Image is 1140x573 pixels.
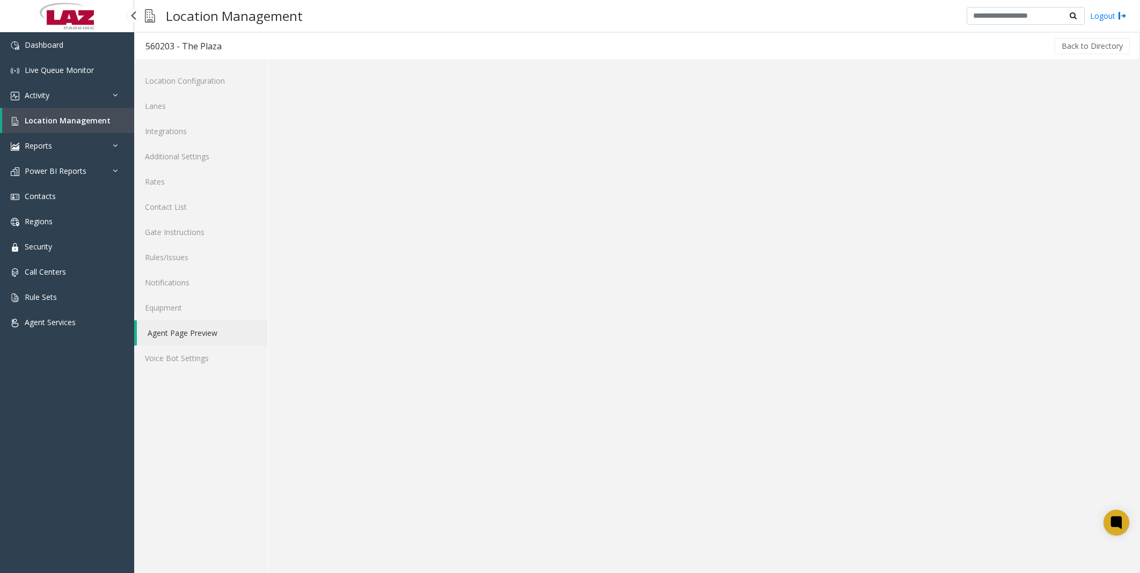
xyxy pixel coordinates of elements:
[11,218,19,226] img: 'icon'
[11,319,19,327] img: 'icon'
[134,144,268,169] a: Additional Settings
[134,346,268,371] a: Voice Bot Settings
[25,292,57,302] span: Rule Sets
[2,108,134,133] a: Location Management
[25,191,56,201] span: Contacts
[134,93,268,119] a: Lanes
[11,293,19,302] img: 'icon'
[1090,10,1127,21] a: Logout
[25,241,52,252] span: Security
[134,219,268,245] a: Gate Instructions
[25,65,94,75] span: Live Queue Monitor
[134,119,268,144] a: Integrations
[11,117,19,126] img: 'icon'
[11,268,19,277] img: 'icon'
[1055,38,1130,54] button: Back to Directory
[1118,10,1127,21] img: logout
[25,267,66,277] span: Call Centers
[11,41,19,50] img: 'icon'
[134,245,268,270] a: Rules/Issues
[11,67,19,75] img: 'icon'
[25,40,63,50] span: Dashboard
[25,216,53,226] span: Regions
[145,39,222,53] div: 560203 - The Plaza
[11,92,19,100] img: 'icon'
[25,317,76,327] span: Agent Services
[134,194,268,219] a: Contact List
[145,3,155,29] img: pageIcon
[11,193,19,201] img: 'icon'
[25,115,111,126] span: Location Management
[25,90,49,100] span: Activity
[134,169,268,194] a: Rates
[11,243,19,252] img: 'icon'
[160,3,308,29] h3: Location Management
[134,295,268,320] a: Equipment
[137,320,268,346] a: Agent Page Preview
[11,142,19,151] img: 'icon'
[25,166,86,176] span: Power BI Reports
[11,167,19,176] img: 'icon'
[134,270,268,295] a: Notifications
[134,68,268,93] a: Location Configuration
[25,141,52,151] span: Reports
